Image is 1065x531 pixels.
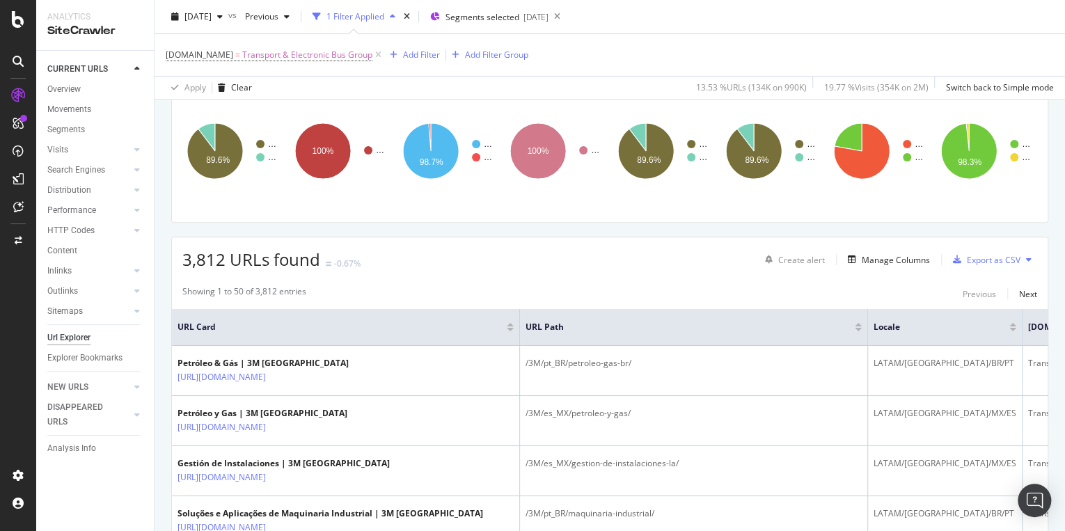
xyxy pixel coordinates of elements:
div: Soluções e Aplicações de Maquinaria Industrial | 3M [GEOGRAPHIC_DATA] [177,507,483,520]
text: 98.3% [958,157,981,167]
div: LATAM/[GEOGRAPHIC_DATA]/MX/ES [874,407,1016,420]
text: … [807,139,815,149]
div: NEW URLS [47,380,88,395]
div: HTTP Codes [47,223,95,238]
svg: A chart. [721,90,821,212]
button: [DATE] [166,6,228,28]
a: Movements [47,102,144,117]
text: … [807,152,815,162]
div: LATAM/[GEOGRAPHIC_DATA]/BR/PT [874,357,1016,370]
a: Analysis Info [47,441,144,456]
button: Clear [212,77,252,99]
a: Url Explorer [47,331,144,345]
text: 89.6% [206,155,230,165]
button: Previous [239,6,295,28]
div: 13.53 % URLs ( 134K on 990K ) [696,81,807,93]
a: Sitemaps [47,304,130,319]
text: … [699,152,707,162]
svg: A chart. [829,90,929,212]
svg: A chart. [505,90,605,212]
div: /3M/pt_BR/petroleo-gas-br/ [526,357,862,370]
a: Search Engines [47,163,130,177]
span: URL Card [177,321,503,333]
svg: A chart. [936,90,1036,212]
div: Petróleo y Gas | 3M [GEOGRAPHIC_DATA] [177,407,347,420]
a: Content [47,244,144,258]
a: NEW URLS [47,380,130,395]
text: 100% [312,146,333,156]
div: Open Intercom Messenger [1018,484,1051,517]
div: Segments [47,122,85,137]
span: Previous [239,10,278,22]
svg: A chart. [290,90,390,212]
button: Previous [963,285,996,302]
div: Overview [47,82,81,97]
div: Create alert [778,254,825,266]
div: Previous [963,288,996,300]
button: Add Filter [384,47,440,63]
text: 100% [528,146,549,156]
div: [DATE] [523,11,549,23]
button: Apply [166,77,206,99]
button: Create alert [759,248,825,271]
div: Next [1019,288,1037,300]
span: = [235,49,240,61]
a: CURRENT URLS [47,62,130,77]
button: Export as CSV [947,248,1020,271]
div: times [401,10,413,24]
span: [DOMAIN_NAME] [166,49,233,61]
div: Inlinks [47,264,72,278]
div: Analytics [47,11,143,23]
div: LATAM/[GEOGRAPHIC_DATA]/MX/ES [874,457,1016,470]
a: Overview [47,82,144,97]
button: 1 Filter Applied [307,6,401,28]
div: A chart. [398,90,498,212]
text: 89.6% [637,155,661,165]
div: Url Explorer [47,331,90,345]
a: HTTP Codes [47,223,130,238]
div: Add Filter [403,49,440,61]
div: /3M/pt_BR/maquinaria-industrial/ [526,507,862,520]
div: -0.67% [334,257,361,269]
text: … [699,139,707,149]
svg: A chart. [613,90,713,212]
div: LATAM/[GEOGRAPHIC_DATA]/BR/PT [874,507,1016,520]
div: Showing 1 to 50 of 3,812 entries [182,285,306,302]
div: Outlinks [47,284,78,299]
a: [URL][DOMAIN_NAME] [177,470,266,484]
text: … [591,145,599,155]
text: 89.6% [745,155,768,165]
div: Search Engines [47,163,105,177]
text: … [915,139,923,149]
a: Distribution [47,183,130,198]
div: Performance [47,203,96,218]
a: Outlinks [47,284,130,299]
span: URL Path [526,321,834,333]
div: 1 Filter Applied [326,10,384,22]
div: Add Filter Group [465,49,528,61]
span: 2025 Sep. 14th [184,10,212,22]
div: Manage Columns [862,254,930,266]
div: /3M/es_MX/gestion-de-instalaciones-la/ [526,457,862,470]
div: Export as CSV [967,254,1020,266]
text: … [268,139,276,149]
text: … [484,139,492,149]
a: Explorer Bookmarks [47,351,144,365]
text: … [1022,152,1030,162]
a: Segments [47,122,144,137]
svg: A chart. [182,90,282,212]
span: 3,812 URLs found [182,248,320,271]
text: … [484,152,492,162]
text: 98.7% [419,157,443,167]
a: Performance [47,203,130,218]
div: Movements [47,102,91,117]
div: Content [47,244,77,258]
div: CURRENT URLS [47,62,108,77]
a: DISAPPEARED URLS [47,400,130,429]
